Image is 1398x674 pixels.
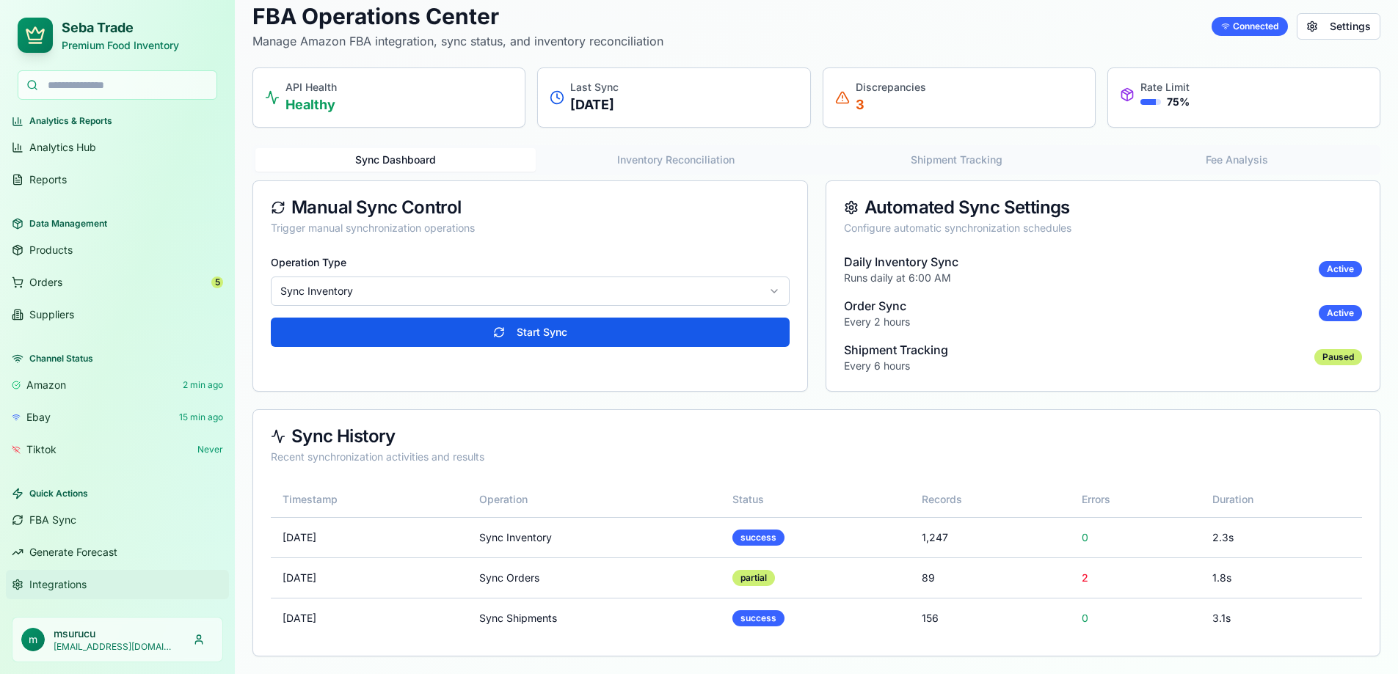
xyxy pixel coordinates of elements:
span: Generate Forecast [29,545,117,560]
div: Trigger manual synchronization operations [271,221,790,235]
p: [EMAIL_ADDRESS][DOMAIN_NAME] [54,641,175,653]
td: 89 [910,557,1070,598]
div: partial [732,570,775,586]
div: Recent synchronization activities and results [271,450,1362,464]
td: 2.3s [1201,517,1362,557]
a: Reports [6,165,229,194]
span: m [21,628,45,651]
th: Operation [467,482,721,517]
th: Records [910,482,1070,517]
td: sync inventory [467,517,721,557]
p: Every 6 hours [844,359,948,373]
button: tiktokNever [6,435,229,464]
div: Configure automatic synchronization schedules [844,221,1363,235]
div: Analytics & Reports [6,109,229,133]
td: 156 [910,598,1070,638]
th: Timestamp [271,482,467,517]
p: Order Sync [844,297,910,315]
span: Analytics Hub [29,140,96,155]
p: msurucu [54,626,175,641]
a: Analytics Hub [6,133,229,162]
div: Active [1319,305,1362,321]
div: success [732,610,784,626]
p: Shipment Tracking [844,341,948,359]
button: FBA Sync [6,505,229,535]
p: Healthy [285,95,337,115]
td: [DATE] [271,598,467,638]
div: Manual Sync Control [271,199,790,216]
p: API Health [285,80,337,95]
div: Channel Status [6,347,229,370]
span: Suppliers [29,307,74,322]
span: ebay [26,410,51,425]
button: Fee Analysis [1097,148,1377,172]
label: Operation Type [271,256,346,268]
td: sync shipments [467,598,721,638]
h2: Seba Trade [62,18,179,38]
div: Sync History [271,428,1362,445]
span: Orders [29,275,62,290]
span: tiktok [26,442,57,457]
span: 0 [1082,612,1088,624]
div: Automated Sync Settings [844,199,1363,216]
span: Integrations [29,577,87,592]
div: Quick Actions [6,482,229,505]
button: ebay15 min ago [6,403,229,432]
td: 1,247 [910,517,1070,557]
span: 0 [1082,531,1088,543]
span: 15 min ago [179,411,223,423]
div: Connected [1212,17,1288,36]
td: [DATE] [271,557,467,598]
button: Sync Dashboard [255,148,536,172]
a: Orders5 [6,268,229,297]
p: Daily Inventory Sync [844,253,958,271]
p: Discrepancies [856,80,926,95]
span: 2 [1082,571,1088,584]
button: Start Sync [271,318,790,347]
td: [DATE] [271,517,467,557]
div: Data Management [6,212,229,235]
button: Settings [1297,13,1380,40]
span: FBA Sync [29,513,76,527]
th: Errors [1070,482,1201,517]
button: Generate Forecast [6,538,229,567]
span: Products [29,243,73,257]
p: Runs daily at 6:00 AM [844,271,958,285]
p: Premium Food Inventory [62,38,179,53]
span: Never [197,444,223,455]
h1: FBA Operations Center [252,3,663,29]
button: Inventory Reconciliation [536,148,816,172]
th: Duration [1201,482,1362,517]
button: amazon2 min ago [6,370,229,400]
p: 3 [856,95,926,115]
td: 3.1s [1201,598,1362,638]
div: Paused [1314,349,1362,365]
div: Active [1319,261,1362,277]
p: Rate Limit [1140,80,1190,95]
td: sync orders [467,557,721,598]
a: Integrations [6,570,229,599]
p: Last Sync [570,80,619,95]
th: Status [721,482,910,517]
a: Suppliers [6,300,229,329]
span: 75 % [1167,95,1190,109]
p: [DATE] [570,95,619,115]
p: Every 2 hours [844,315,910,329]
span: amazon [26,378,66,392]
span: Reports [29,172,67,187]
td: 1.8s [1201,557,1362,598]
button: Shipment Tracking [817,148,1097,172]
p: Manage Amazon FBA integration, sync status, and inventory reconciliation [252,32,663,50]
div: 5 [211,276,223,288]
span: 2 min ago [183,379,223,391]
div: success [732,530,784,546]
a: Products [6,235,229,265]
